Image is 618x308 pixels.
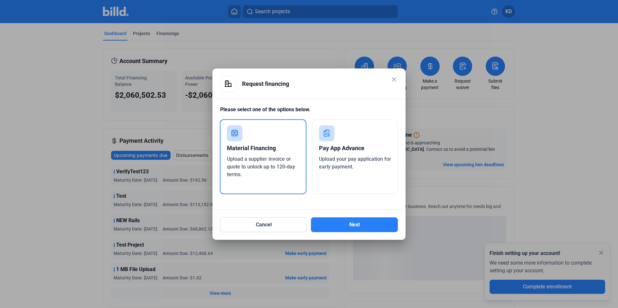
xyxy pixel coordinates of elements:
button: Next [311,217,398,232]
mat-icon: close [390,76,398,83]
div: Material Financing [227,141,299,155]
span: Upload your pay application for early payment. [319,156,391,170]
span: Upload a supplier invoice or quote to unlock up to 120-day terms. [227,156,295,177]
div: Pay App Advance [319,141,391,155]
button: Cancel [220,217,307,232]
div: Please select one of the options below. [220,106,398,120]
div: Request financing [242,76,398,92]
